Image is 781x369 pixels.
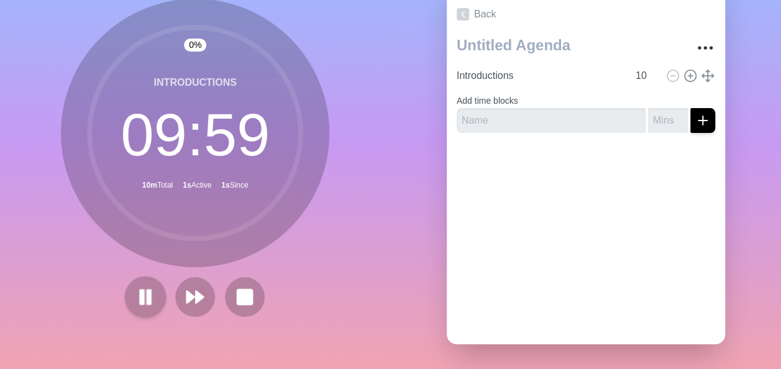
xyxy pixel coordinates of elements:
input: Mins [631,63,660,88]
input: Name [452,63,628,88]
input: Name [457,108,646,133]
button: More [693,35,718,60]
label: Add time blocks [457,96,518,106]
input: Mins [648,108,688,133]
